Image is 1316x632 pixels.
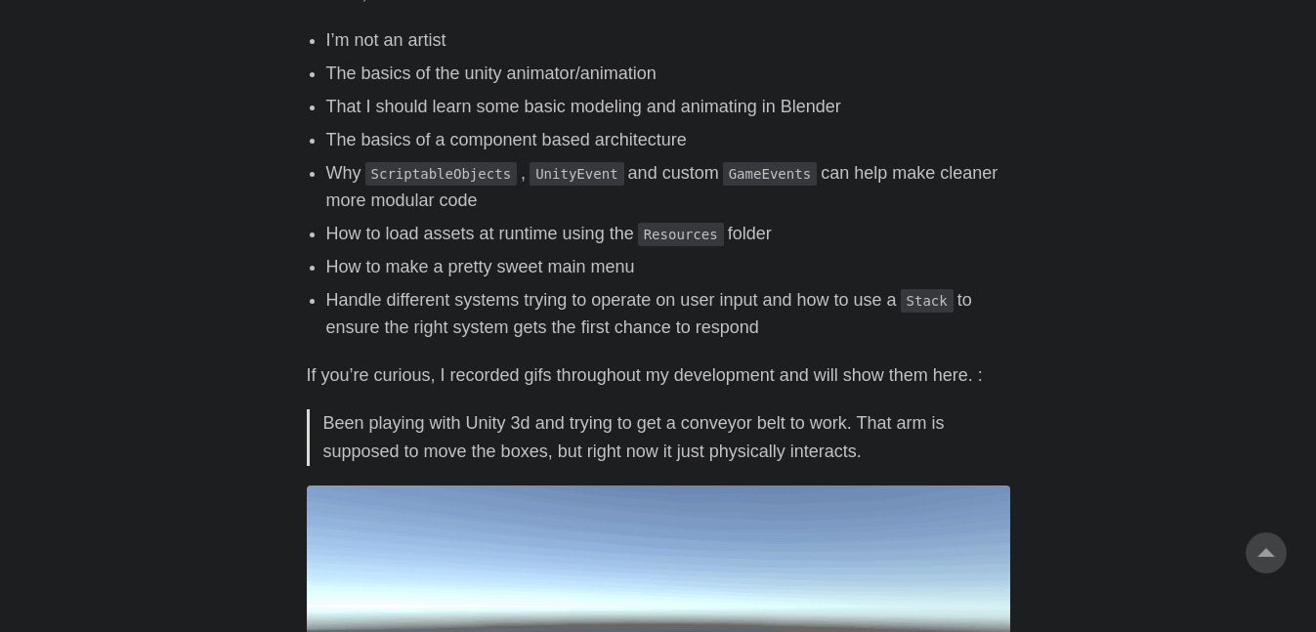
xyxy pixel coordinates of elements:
p: Been playing with Unity 3d and trying to get a conveyor belt to work. That arm is supposed to mov... [323,409,997,466]
code: GameEvents [723,162,817,186]
code: ScriptableObjects [365,162,518,186]
li: Handle different systems trying to operate on user input and how to use a to ensure the right sys... [326,286,1010,343]
li: Why , and custom can help make cleaner more modular code [326,159,1010,216]
code: Stack [901,289,954,313]
li: The basics of the unity animator/animation [326,60,1010,88]
p: If you’re curious, I recorded gifs throughout my development and will show them here. : [307,361,1010,390]
code: Resources [638,223,724,246]
li: That I should learn some basic modeling and animating in Blender [326,93,1010,121]
code: UnityEvent [530,162,623,186]
li: How to load assets at runtime using the folder [326,220,1010,248]
li: I’m not an artist [326,26,1010,55]
li: How to make a pretty sweet main menu [326,253,1010,281]
a: go to top [1246,532,1287,573]
li: The basics of a component based architecture [326,126,1010,154]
